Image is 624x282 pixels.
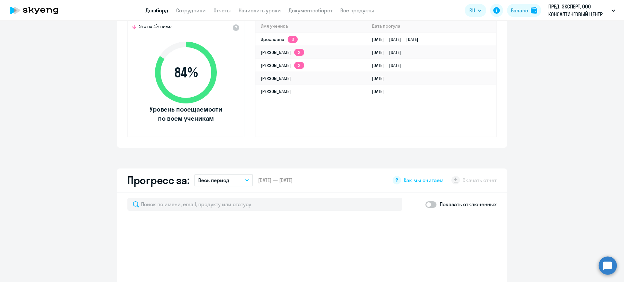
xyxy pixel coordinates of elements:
[404,177,444,184] span: Как мы считаем
[294,49,304,56] app-skyeng-badge: 2
[258,177,292,184] span: [DATE] — [DATE]
[465,4,486,17] button: RU
[146,7,168,14] a: Дашборд
[340,7,374,14] a: Все продукты
[545,3,618,18] button: ПРЕД, ЭКСПЕРТ, ООО КОНСАЛТИНГОВЫЙ ЦЕНТР
[372,36,423,42] a: [DATE][DATE][DATE]
[288,36,298,43] app-skyeng-badge: 3
[239,7,281,14] a: Начислить уроки
[372,75,389,81] a: [DATE]
[440,200,497,208] p: Показать отключенных
[127,174,189,187] h2: Прогресс за:
[372,88,389,94] a: [DATE]
[127,198,402,211] input: Поиск по имени, email, продукту или статусу
[372,49,406,55] a: [DATE][DATE]
[149,65,223,80] span: 84 %
[176,7,206,14] a: Сотрудники
[511,7,528,14] div: Баланс
[548,3,609,18] p: ПРЕД, ЭКСПЕРТ, ООО КОНСАЛТИНГОВЫЙ ЦЕНТР
[255,20,367,33] th: Имя ученика
[261,62,304,68] a: [PERSON_NAME]2
[261,75,291,81] a: [PERSON_NAME]
[214,7,231,14] a: Отчеты
[198,176,229,184] p: Весь период
[531,7,537,14] img: balance
[469,7,475,14] span: RU
[261,36,298,42] a: Ярославна3
[194,174,253,186] button: Весь период
[139,23,173,31] span: Это на 4% ниже,
[372,62,406,68] a: [DATE][DATE]
[261,49,304,55] a: [PERSON_NAME]2
[367,20,496,33] th: Дата прогула
[261,88,291,94] a: [PERSON_NAME]
[289,7,332,14] a: Документооборот
[149,105,223,123] span: Уровень посещаемости по всем ученикам
[294,62,304,69] app-skyeng-badge: 2
[507,4,541,17] button: Балансbalance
